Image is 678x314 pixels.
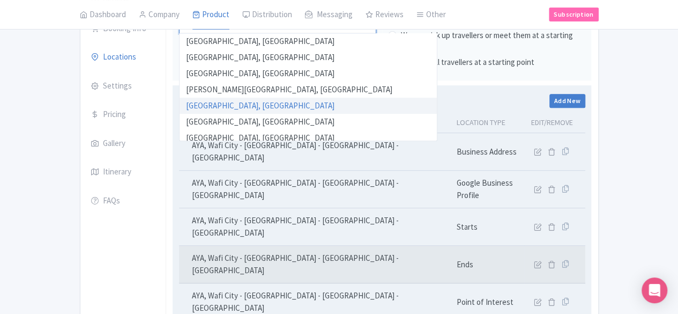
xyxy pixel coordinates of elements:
td: Starts [450,208,524,246]
td: Google Business Profile [450,171,524,208]
th: Edit/Remove [524,113,585,133]
a: Subscription [549,8,598,21]
a: Itinerary [80,157,166,187]
label: We can pick up travellers or meet them at a starting point [401,30,585,54]
a: Locations [80,42,166,72]
td: Ends [450,246,524,283]
div: [GEOGRAPHIC_DATA], [GEOGRAPHIC_DATA] [180,114,437,130]
div: [GEOGRAPHIC_DATA], [GEOGRAPHIC_DATA] [180,130,437,146]
a: Pricing [80,100,166,130]
td: AYA, Wafi City - [GEOGRAPHIC_DATA] - [GEOGRAPHIC_DATA] - [GEOGRAPHIC_DATA] [179,246,450,283]
td: Business Address [450,133,524,171]
div: [GEOGRAPHIC_DATA], [GEOGRAPHIC_DATA] [180,33,437,49]
td: AYA, Wafi City - [GEOGRAPHIC_DATA] - [GEOGRAPHIC_DATA] - [GEOGRAPHIC_DATA] [179,208,450,246]
label: We meet all travellers at a starting point [401,56,534,69]
td: AYA, Wafi City - [GEOGRAPHIC_DATA] - [GEOGRAPHIC_DATA] - [GEOGRAPHIC_DATA] [179,133,450,171]
a: Gallery [80,129,166,159]
a: FAQs [80,186,166,216]
th: Location type [450,113,524,133]
div: [GEOGRAPHIC_DATA], [GEOGRAPHIC_DATA] [180,49,437,65]
div: Open Intercom Messenger [642,278,667,303]
div: [GEOGRAPHIC_DATA], [GEOGRAPHIC_DATA] [180,98,437,114]
div: [PERSON_NAME][GEOGRAPHIC_DATA], [GEOGRAPHIC_DATA] [180,82,437,98]
div: [GEOGRAPHIC_DATA], [GEOGRAPHIC_DATA] [180,65,437,82]
a: Add New [549,94,586,108]
td: AYA, Wafi City - [GEOGRAPHIC_DATA] - [GEOGRAPHIC_DATA] - [GEOGRAPHIC_DATA] [179,171,450,208]
a: Settings [80,71,166,101]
